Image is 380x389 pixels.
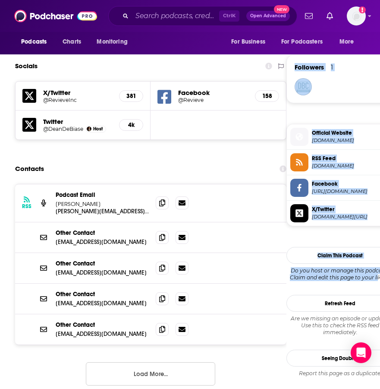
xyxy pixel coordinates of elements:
[15,161,44,177] h2: Contacts
[15,34,58,50] button: open menu
[178,89,248,97] h5: Facebook
[56,269,149,276] p: [EMAIL_ADDRESS][DOMAIN_NAME]
[14,8,97,24] img: Podchaser - Follow, Share and Rate Podcasts
[347,6,366,25] button: Show profile menu
[56,260,149,267] p: Other Contact
[339,36,354,48] span: More
[323,9,336,23] a: Show notifications dropdown
[56,330,149,338] p: [EMAIL_ADDRESS][DOMAIN_NAME]
[56,291,149,298] p: Other Contact
[250,14,286,18] span: Open Advanced
[56,321,149,329] p: Other Contact
[63,36,81,48] span: Charts
[281,36,323,48] span: For Podcasters
[359,6,366,13] svg: Add a profile image
[87,127,91,131] img: Dean DeBiase
[126,92,136,100] h5: 381
[295,78,312,95] img: tfinochiaro
[132,9,219,23] input: Search podcasts, credits, & more...
[97,36,127,48] span: Monitoring
[231,36,265,48] span: For Business
[351,342,371,363] div: Open Intercom Messenger
[56,208,149,215] p: [PERSON_NAME][EMAIL_ADDRESS][DOMAIN_NAME]
[126,121,136,129] h5: 4k
[347,6,366,25] img: User Profile
[91,34,138,50] button: open menu
[108,6,297,26] div: Search podcasts, credits, & more...
[178,97,240,103] h5: @Revieve
[295,63,324,71] span: Followers
[22,203,31,210] h3: RSS
[56,300,149,307] p: [EMAIL_ADDRESS][DOMAIN_NAME]
[56,191,149,199] p: Podcast Email
[262,92,272,100] h5: 158
[246,11,290,21] button: Open AdvancedNew
[225,34,276,50] button: open menu
[333,34,365,50] button: open menu
[21,36,47,48] span: Podcasts
[331,63,333,71] div: 1
[178,97,248,103] a: @Revieve
[43,89,112,97] h5: X/Twitter
[56,238,149,246] p: [EMAIL_ADDRESS][DOMAIN_NAME]
[93,126,103,132] span: Host
[43,97,112,103] a: @RevieveInc
[43,126,83,132] a: @DeanDeBiase
[86,362,215,386] button: Load More...
[276,34,335,50] button: open menu
[15,58,38,74] h2: Socials
[57,34,86,50] a: Charts
[219,10,239,22] span: Ctrl K
[301,9,316,23] a: Show notifications dropdown
[274,5,289,13] span: New
[347,6,366,25] span: Logged in as amooers
[56,200,149,208] p: [PERSON_NAME]
[43,97,105,103] h5: @RevieveInc
[56,229,149,237] p: Other Contact
[43,117,112,126] h5: Twitter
